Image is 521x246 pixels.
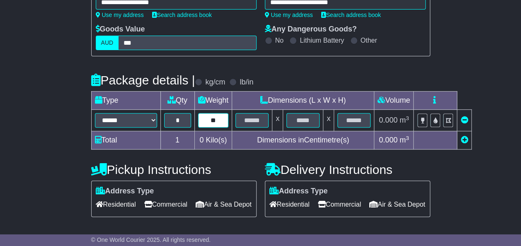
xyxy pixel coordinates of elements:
span: Residential [269,198,310,211]
label: lb/in [240,78,253,87]
td: 1 [160,131,194,150]
td: Dimensions (L x W x H) [232,92,374,110]
td: Kilo(s) [194,131,232,150]
h4: Pickup Instructions [91,163,257,176]
span: 0 [199,136,204,144]
span: m [400,116,409,124]
td: x [272,110,283,131]
span: Commercial [318,198,361,211]
td: Volume [374,92,414,110]
span: m [400,136,409,144]
td: Qty [160,92,194,110]
sup: 3 [406,135,409,141]
a: Search address book [152,12,212,18]
td: x [323,110,334,131]
label: Any Dangerous Goods? [265,25,357,34]
h4: Package details | [91,73,195,87]
td: Type [91,92,160,110]
a: Remove this item [460,116,468,124]
td: Weight [194,92,232,110]
label: Other [361,36,377,44]
td: Total [91,131,160,150]
label: kg/cm [205,78,225,87]
span: © One World Courier 2025. All rights reserved. [91,236,211,243]
span: 0.000 [379,136,397,144]
sup: 3 [406,115,409,121]
label: No [275,36,284,44]
a: Search address book [321,12,381,18]
span: Air & Sea Depot [369,198,425,211]
span: Residential [96,198,136,211]
label: AUD [96,36,119,50]
a: Use my address [96,12,144,18]
span: Commercial [144,198,187,211]
label: Lithium Battery [300,36,344,44]
a: Use my address [265,12,313,18]
span: 0.000 [379,116,397,124]
label: Address Type [269,187,328,196]
td: Dimensions in Centimetre(s) [232,131,374,150]
label: Address Type [96,187,154,196]
a: Add new item [460,136,468,144]
span: Air & Sea Depot [196,198,252,211]
h4: Delivery Instructions [265,163,430,176]
label: Goods Value [96,25,145,34]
